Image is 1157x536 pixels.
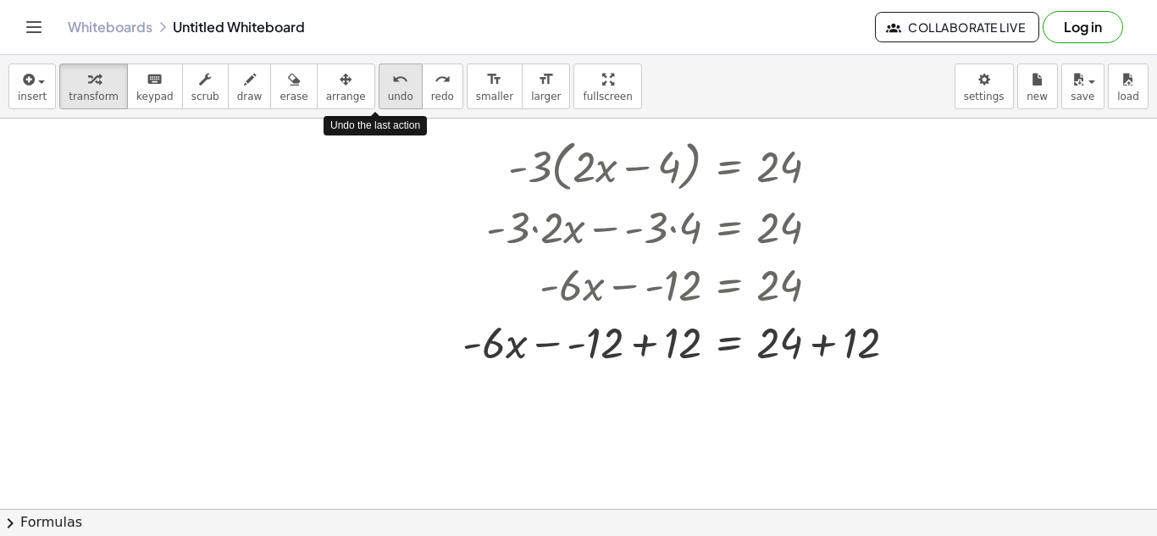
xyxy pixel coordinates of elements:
button: Log in [1043,11,1123,43]
div: Undo the last action [324,116,427,135]
button: Collaborate Live [875,12,1039,42]
span: redo [431,91,454,102]
span: settings [964,91,1005,102]
button: load [1108,64,1149,109]
button: new [1017,64,1058,109]
button: transform [59,64,128,109]
button: redoredo [422,64,463,109]
button: settings [955,64,1014,109]
a: Whiteboards [68,19,152,36]
button: format_sizelarger [522,64,570,109]
span: fullscreen [583,91,632,102]
i: format_size [538,69,554,90]
span: insert [18,91,47,102]
button: scrub [182,64,229,109]
button: Toggle navigation [20,14,47,41]
span: erase [280,91,307,102]
span: save [1071,91,1094,102]
span: arrange [326,91,366,102]
span: new [1027,91,1048,102]
button: insert [8,64,56,109]
i: undo [392,69,408,90]
span: undo [388,91,413,102]
button: erase [270,64,317,109]
span: larger [531,91,561,102]
span: keypad [136,91,174,102]
span: draw [237,91,263,102]
span: smaller [476,91,513,102]
button: draw [228,64,272,109]
i: keyboard [147,69,163,90]
button: arrange [317,64,375,109]
button: save [1061,64,1104,109]
span: load [1117,91,1139,102]
i: format_size [486,69,502,90]
span: transform [69,91,119,102]
i: redo [435,69,451,90]
button: keyboardkeypad [127,64,183,109]
button: fullscreen [573,64,641,109]
button: undoundo [379,64,423,109]
span: scrub [191,91,219,102]
span: Collaborate Live [889,19,1025,35]
button: format_sizesmaller [467,64,523,109]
